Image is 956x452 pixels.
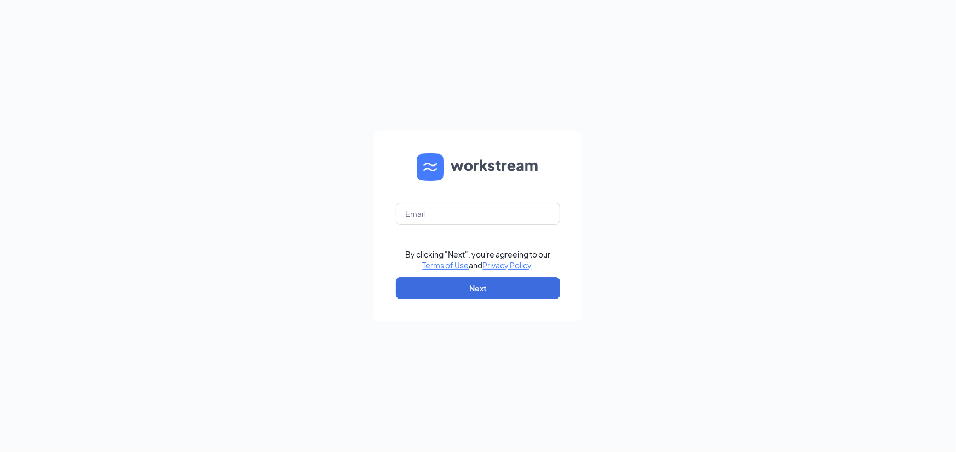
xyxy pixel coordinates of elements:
[396,277,560,299] button: Next
[483,260,532,270] a: Privacy Policy
[423,260,469,270] a: Terms of Use
[417,153,539,181] img: WS logo and Workstream text
[406,249,551,271] div: By clicking "Next", you're agreeing to our and .
[396,203,560,225] input: Email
